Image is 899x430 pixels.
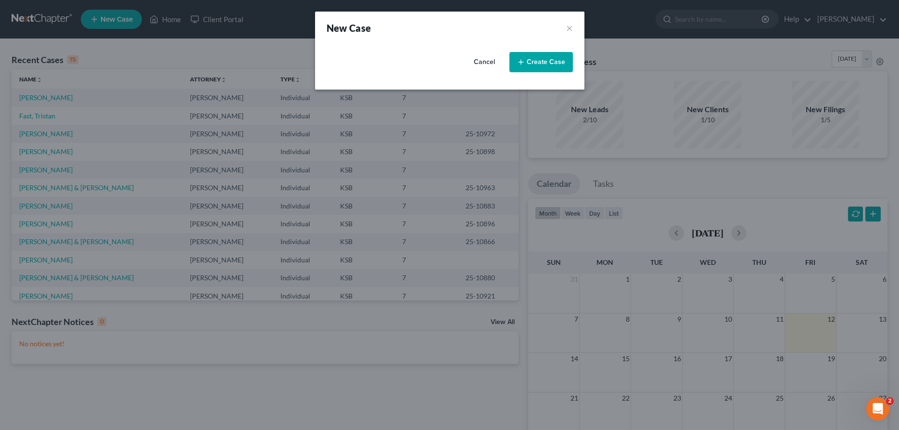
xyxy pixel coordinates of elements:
iframe: Intercom live chat [866,397,889,420]
button: × [566,21,573,35]
span: 2 [886,397,894,405]
button: Cancel [463,52,506,72]
button: Create Case [509,52,573,72]
strong: New Case [327,22,371,34]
